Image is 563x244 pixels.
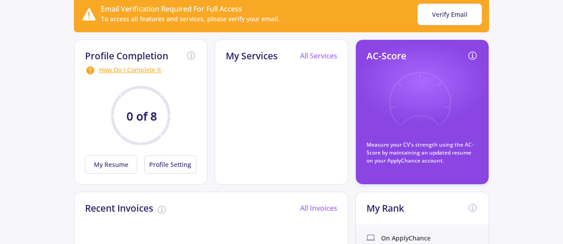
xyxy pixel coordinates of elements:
[300,203,337,213] a: All Invoices
[127,108,157,124] text: 0 of 8
[101,14,280,23] div: To access all features and services, please verify your email.
[366,141,478,165] p: Measure your CV's strength using the AC-Score by maintaining an updated resume on your ApplyChanc...
[417,4,482,25] button: Verify Email
[85,155,141,174] a: My Resume
[141,155,197,174] a: Profile Setting
[226,50,278,62] h2: My Services
[300,51,337,61] a: All Services
[366,203,404,214] h2: My Rank
[144,155,197,174] button: Profile Setting
[85,65,197,76] div: How Do I Complete It
[366,50,406,62] h2: AC-Score
[381,233,431,243] span: On ApplyChance
[85,203,153,214] h2: Recent Invoices
[85,155,137,174] button: My Resume
[85,50,168,62] h2: Profile Completion
[101,4,280,14] div: Email Verification Required For Full Access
